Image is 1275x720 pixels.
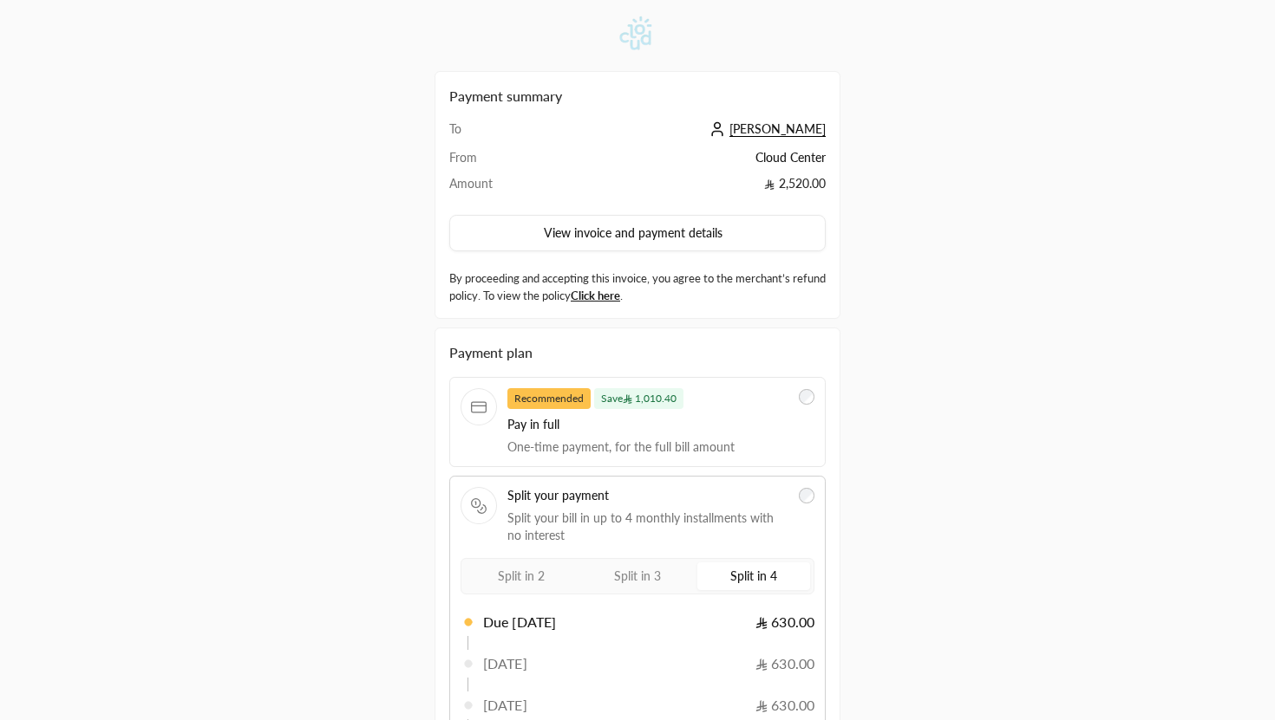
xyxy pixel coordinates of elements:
label: By proceeding and accepting this invoice, you agree to the merchant’s refund policy. To view the ... [449,270,826,304]
div: Payment plan [449,342,826,363]
td: To [449,120,549,149]
span: Pay in full [507,416,788,433]
a: Click here [571,289,620,302]
span: Save 1,010.40 [594,388,683,409]
span: Split your bill in up to 4 monthly installments with no interest [507,509,788,544]
span: [DATE] [483,653,527,674]
span: [DATE] [483,695,527,716]
td: From [449,149,549,175]
span: [PERSON_NAME] [729,121,826,137]
span: Due [DATE] [483,612,556,632]
span: 630.00 [755,695,814,716]
span: Split your payment [507,487,788,504]
input: RecommendedSave 1,010.40Pay in fullOne-time payment, for the full bill amount [799,389,814,405]
input: Split your paymentSplit your bill in up to 4 monthly installments with no interest [799,488,814,503]
h2: Payment summary [449,86,826,107]
span: 630.00 [755,612,814,632]
span: Split in 4 [730,568,777,583]
td: 2,520.00 [549,175,826,201]
td: Cloud Center [549,149,826,175]
span: One-time payment, for the full bill amount [507,438,788,456]
td: Amount [449,175,549,201]
span: Split in 3 [614,568,661,583]
button: View invoice and payment details [449,215,826,251]
span: 630.00 [755,653,814,674]
img: Company Logo [614,10,661,57]
span: Recommended [507,388,591,409]
span: Split in 2 [498,568,545,583]
a: [PERSON_NAME] [705,121,826,136]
